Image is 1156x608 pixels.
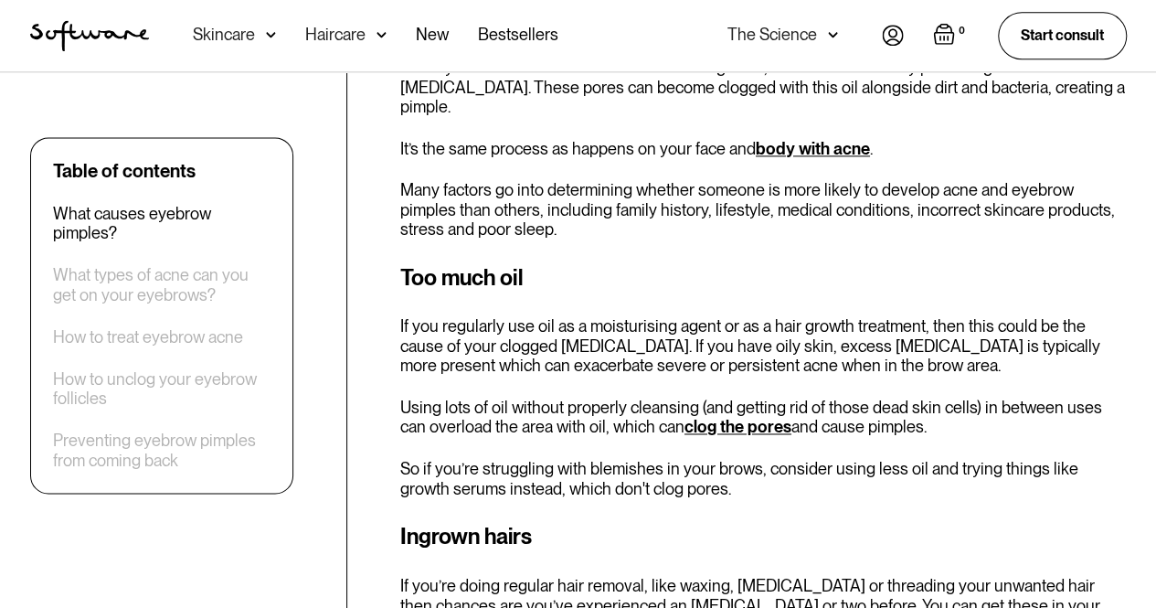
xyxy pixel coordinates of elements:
p: Using lots of oil without properly cleansing (and getting rid of those dead skin cells) in betwee... [400,398,1127,437]
a: clog the pores [684,417,791,436]
img: arrow down [828,26,838,44]
h3: Ingrown hairs [400,520,1127,553]
h3: Too much oil [400,261,1127,294]
a: How to unclog your eyebrow follicles [53,369,270,409]
a: home [30,20,149,51]
p: If you regularly use oil as a moisturising agent or as a hair growth treatment, then this could b... [400,316,1127,376]
a: Open empty cart [933,23,969,48]
div: The Science [727,26,817,44]
div: Table of contents [53,160,196,182]
p: So if you’re struggling with blemishes in your brows, consider using less oil and trying things l... [400,459,1127,498]
a: body with acne [756,139,870,158]
img: Software Logo [30,20,149,51]
p: It’s the same process as happens on your face and . [400,139,1127,159]
div: Skincare [193,26,255,44]
a: How to treat eyebrow acne [53,327,243,347]
a: What types of acne can you get on your eyebrows? [53,266,270,305]
a: What causes eyebrow pimples? [53,204,270,243]
div: 0 [955,23,969,39]
img: arrow down [266,26,276,44]
div: Haircare [305,26,366,44]
a: Preventing eyebrow pimples from coming back [53,432,270,471]
p: Your eyebrows are full of hair follicles and oil glands, which are constantly producing [MEDICAL_... [400,58,1127,117]
p: Many factors go into determining whether someone is more likely to develop acne and eyebrow pimpl... [400,180,1127,240]
a: Start consult [998,12,1127,59]
img: arrow down [376,26,387,44]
